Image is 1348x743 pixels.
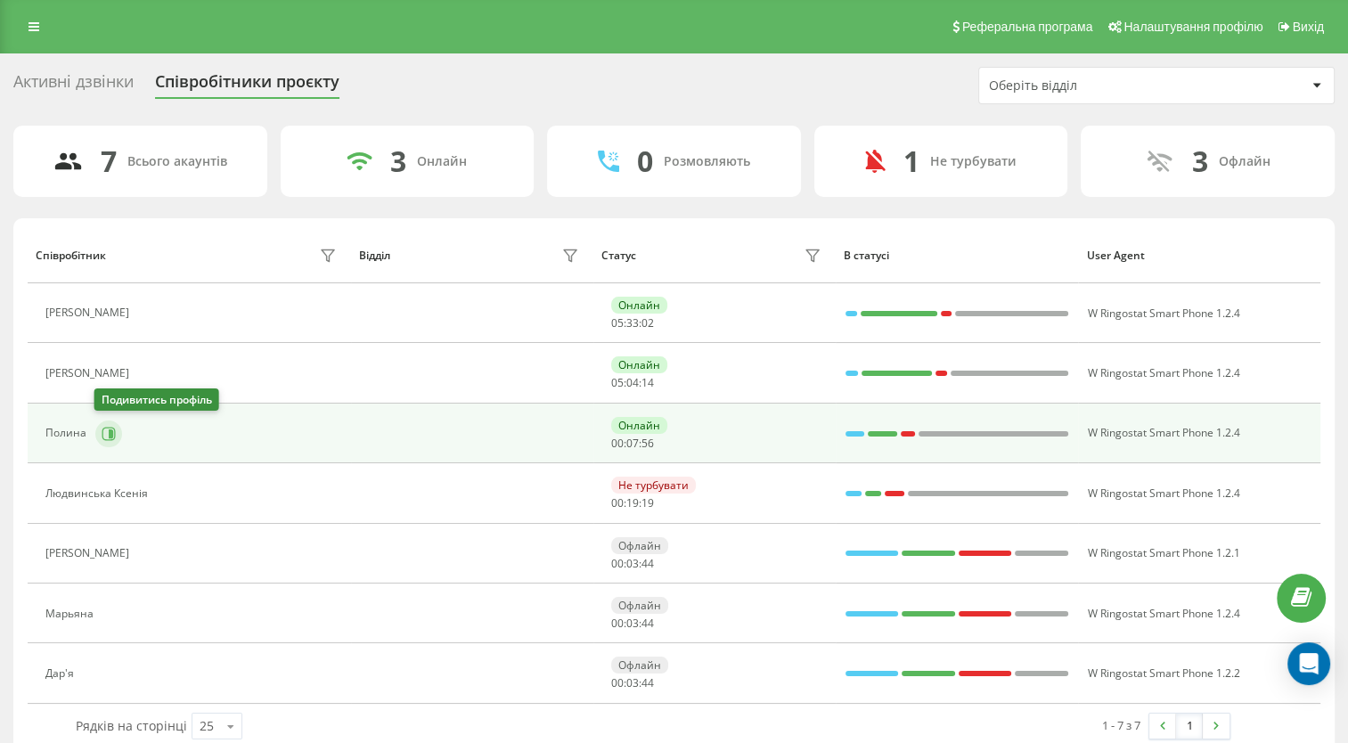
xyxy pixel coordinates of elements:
[45,367,134,380] div: [PERSON_NAME]
[13,72,134,100] div: Активні дзвінки
[611,597,668,614] div: Офлайн
[611,495,624,510] span: 00
[641,436,654,451] span: 56
[101,144,117,178] div: 7
[626,315,639,331] span: 33
[641,375,654,390] span: 14
[611,297,667,314] div: Онлайн
[127,154,227,169] div: Всього акаунтів
[1086,249,1311,262] div: User Agent
[611,616,624,631] span: 00
[626,375,639,390] span: 04
[611,315,624,331] span: 05
[903,144,919,178] div: 1
[626,495,639,510] span: 19
[45,547,134,559] div: [PERSON_NAME]
[611,377,654,389] div: : :
[1088,306,1240,321] span: W Ringostat Smart Phone 1.2.4
[626,436,639,451] span: 07
[45,487,152,500] div: Людвинська Ксенія
[611,317,654,330] div: : :
[1293,20,1324,34] span: Вихід
[611,477,696,494] div: Не турбувати
[1123,20,1262,34] span: Налаштування профілю
[962,20,1093,34] span: Реферальна програма
[36,249,106,262] div: Співробітник
[359,249,390,262] div: Відділ
[930,154,1017,169] div: Не турбувати
[1088,486,1240,501] span: W Ringostat Smart Phone 1.2.4
[611,677,654,690] div: : :
[844,249,1069,262] div: В статусі
[641,495,654,510] span: 19
[611,617,654,630] div: : :
[611,537,668,554] div: Офлайн
[1176,714,1203,739] a: 1
[1088,425,1240,440] span: W Ringostat Smart Phone 1.2.4
[200,717,214,735] div: 25
[641,675,654,690] span: 44
[45,427,91,439] div: Полина
[626,556,639,571] span: 03
[94,388,219,411] div: Подивитись профіль
[611,356,667,373] div: Онлайн
[390,144,406,178] div: 3
[611,657,668,674] div: Офлайн
[1192,144,1208,178] div: 3
[1088,365,1240,380] span: W Ringostat Smart Phone 1.2.4
[1088,606,1240,621] span: W Ringostat Smart Phone 1.2.4
[1219,154,1270,169] div: Офлайн
[155,72,339,100] div: Співробітники проєкту
[1287,642,1330,685] div: Open Intercom Messenger
[1088,545,1240,560] span: W Ringostat Smart Phone 1.2.1
[637,144,653,178] div: 0
[611,375,624,390] span: 05
[611,558,654,570] div: : :
[417,154,467,169] div: Онлайн
[611,675,624,690] span: 00
[641,315,654,331] span: 02
[626,616,639,631] span: 03
[45,608,98,620] div: Марьяна
[76,717,187,734] span: Рядків на сторінці
[989,78,1202,94] div: Оберіть відділ
[611,556,624,571] span: 00
[611,437,654,450] div: : :
[611,497,654,510] div: : :
[45,667,78,680] div: Дар'я
[1102,716,1140,734] div: 1 - 7 з 7
[601,249,636,262] div: Статус
[611,417,667,434] div: Онлайн
[641,556,654,571] span: 44
[664,154,750,169] div: Розмовляють
[641,616,654,631] span: 44
[626,675,639,690] span: 03
[611,436,624,451] span: 00
[1088,665,1240,681] span: W Ringostat Smart Phone 1.2.2
[45,306,134,319] div: [PERSON_NAME]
